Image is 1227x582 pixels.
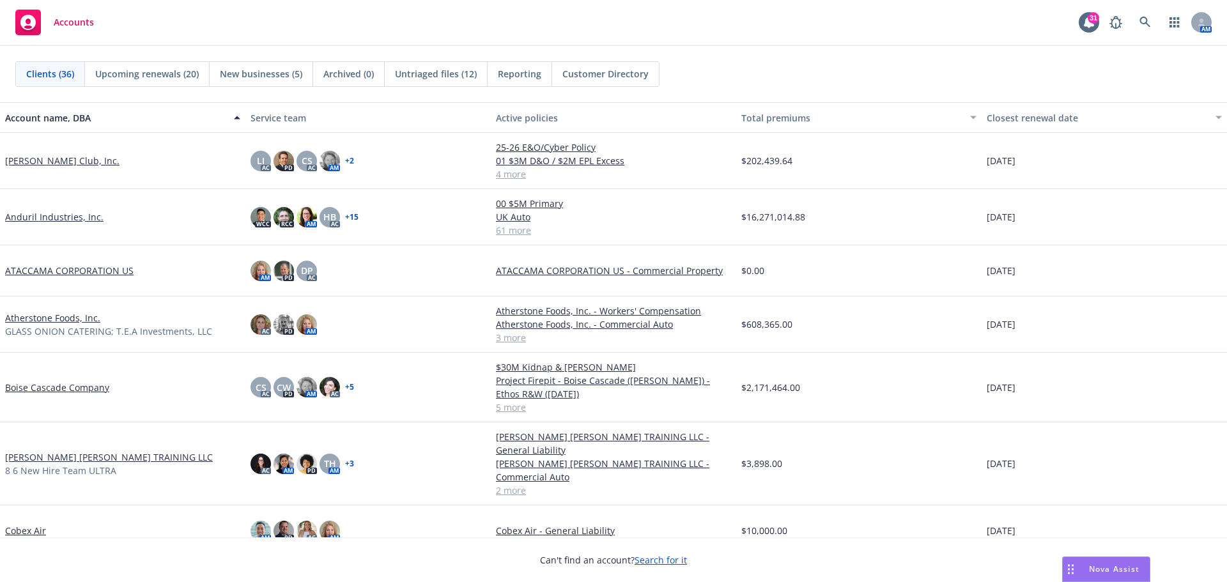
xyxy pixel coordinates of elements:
[987,154,1015,167] span: [DATE]
[297,207,317,227] img: photo
[736,102,982,133] button: Total premiums
[5,210,104,224] a: Anduril Industries, Inc.
[987,318,1015,331] span: [DATE]
[251,521,271,541] img: photo
[498,67,541,80] span: Reporting
[320,151,340,171] img: photo
[5,450,213,464] a: [PERSON_NAME] [PERSON_NAME] TRAINING LLC
[274,151,294,171] img: photo
[1062,556,1150,582] button: Nova Assist
[987,210,1015,224] span: [DATE]
[345,157,354,165] a: + 2
[274,314,294,335] img: photo
[491,102,736,133] button: Active policies
[297,454,317,474] img: photo
[496,224,731,237] a: 61 more
[320,521,340,541] img: photo
[5,524,46,537] a: Cobex Air
[395,67,477,80] span: Untriaged files (12)
[5,311,100,325] a: Atherstone Foods, Inc.
[540,553,687,567] span: Can't find an account?
[496,264,731,277] a: ATACCAMA CORPORATION US - Commercial Property
[496,401,731,414] a: 5 more
[496,111,731,125] div: Active policies
[274,521,294,541] img: photo
[5,464,116,477] span: 8 6 New Hire Team ULTRA
[496,304,731,318] a: Atherstone Foods, Inc. - Workers' Compensation
[1132,10,1158,35] a: Search
[256,381,266,394] span: CS
[297,521,317,541] img: photo
[1103,10,1129,35] a: Report a Bug
[1162,10,1187,35] a: Switch app
[302,154,313,167] span: CS
[741,111,962,125] div: Total premiums
[345,460,354,468] a: + 3
[245,102,491,133] button: Service team
[496,197,731,210] a: 00 $5M Primary
[5,325,212,338] span: GLASS ONION CATERING; T.E.A Investments, LLC
[5,381,109,394] a: Boise Cascade Company
[496,484,731,497] a: 2 more
[251,454,271,474] img: photo
[496,360,731,374] a: $30M Kidnap & [PERSON_NAME]
[251,314,271,335] img: photo
[5,154,120,167] a: [PERSON_NAME] Club, Inc.
[257,154,265,167] span: LI
[297,314,317,335] img: photo
[987,111,1208,125] div: Closest renewal date
[987,381,1015,394] span: [DATE]
[323,67,374,80] span: Archived (0)
[496,318,731,331] a: Atherstone Foods, Inc. - Commercial Auto
[1088,12,1099,24] div: 31
[496,430,731,457] a: [PERSON_NAME] [PERSON_NAME] TRAINING LLC - General Liability
[496,210,731,224] a: UK Auto
[496,374,731,401] a: Project Firepit - Boise Cascade ([PERSON_NAME]) - Ethos R&W ([DATE])
[496,331,731,344] a: 3 more
[251,111,486,125] div: Service team
[741,210,805,224] span: $16,271,014.88
[987,524,1015,537] span: [DATE]
[274,454,294,474] img: photo
[496,167,731,181] a: 4 more
[324,457,336,470] span: TH
[635,554,687,566] a: Search for it
[320,377,340,397] img: photo
[251,207,271,227] img: photo
[1063,557,1079,581] div: Drag to move
[323,210,336,224] span: HB
[220,67,302,80] span: New businesses (5)
[274,207,294,227] img: photo
[1089,563,1139,574] span: Nova Assist
[982,102,1227,133] button: Closest renewal date
[345,213,359,221] a: + 15
[54,17,94,27] span: Accounts
[987,264,1015,277] span: [DATE]
[274,261,294,281] img: photo
[496,154,731,167] a: 01 $3M D&O / $2M EPL Excess
[562,67,649,80] span: Customer Directory
[987,457,1015,470] span: [DATE]
[301,264,313,277] span: DP
[5,111,226,125] div: Account name, DBA
[5,264,134,277] a: ATACCAMA CORPORATION US
[345,383,354,391] a: + 5
[741,381,800,394] span: $2,171,464.00
[741,524,787,537] span: $10,000.00
[95,67,199,80] span: Upcoming renewals (20)
[741,457,782,470] span: $3,898.00
[741,264,764,277] span: $0.00
[496,141,731,154] a: 25-26 E&O/Cyber Policy
[496,457,731,484] a: [PERSON_NAME] [PERSON_NAME] TRAINING LLC - Commercial Auto
[277,381,291,394] span: CW
[496,524,731,537] a: Cobex Air - General Liability
[297,377,317,397] img: photo
[741,154,792,167] span: $202,439.64
[10,4,99,40] a: Accounts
